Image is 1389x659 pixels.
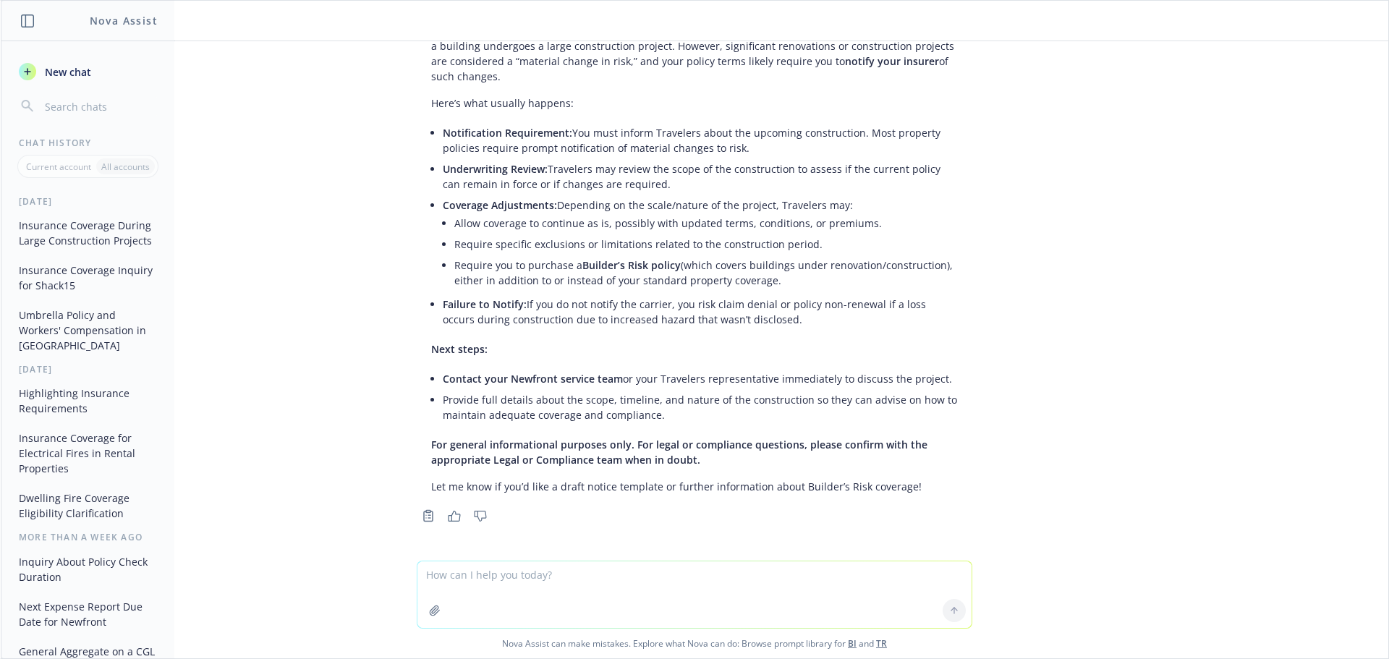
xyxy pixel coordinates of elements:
[13,303,163,357] button: Umbrella Policy and Workers' Compensation in [GEOGRAPHIC_DATA]
[443,297,527,311] span: Failure to Notify:
[13,258,163,297] button: Insurance Coverage Inquiry for Shack15
[13,426,163,480] button: Insurance Coverage for Electrical Fires in Rental Properties
[443,162,548,176] span: Underwriting Review:
[1,195,174,208] div: [DATE]
[42,96,157,116] input: Search chats
[454,255,958,291] li: Require you to purchase a (which covers buildings under renovation/construction), either in addit...
[431,479,958,494] p: Let me know if you’d like a draft notice template or further information about Builder’s Risk cov...
[90,13,158,28] h1: Nova Assist
[431,23,958,84] p: Travelers (or any property insurer) typically just because a building undergoes a large construct...
[13,381,163,420] button: Highlighting Insurance Requirements
[443,372,623,386] span: Contact your Newfront service team
[13,59,163,85] button: New chat
[13,486,163,525] button: Dwelling Fire Coverage Eligibility Clarification
[1,137,174,149] div: Chat History
[431,342,488,356] span: Next steps:
[1,363,174,375] div: [DATE]
[443,198,557,212] span: Coverage Adjustments:
[845,54,939,68] span: notify your insurer
[848,637,857,650] a: BI
[443,122,958,158] li: You must inform Travelers about the upcoming construction. Most property policies require prompt ...
[443,195,958,294] li: Depending on the scale/nature of the project, Travelers may:
[431,438,927,467] span: For general informational purposes only. For legal or compliance questions, please confirm with t...
[101,161,150,173] p: All accounts
[13,595,163,634] button: Next Expense Report Due Date for Newfront
[13,550,163,589] button: Inquiry About Policy Check Duration
[443,294,958,330] li: If you do not notify the carrier, you risk claim denial or policy non-renewal if a loss occurs du...
[13,213,163,252] button: Insurance Coverage During Large Construction Projects
[26,161,91,173] p: Current account
[454,234,958,255] li: Require specific exclusions or limitations related to the construction period.
[443,158,958,195] li: Travelers may review the scope of the construction to assess if the current policy can remain in ...
[42,64,91,80] span: New chat
[443,389,958,425] li: Provide full details about the scope, timeline, and nature of the construction so they can advise...
[582,258,681,272] span: Builder’s Risk policy
[876,637,887,650] a: TR
[443,126,572,140] span: Notification Requirement:
[469,506,492,526] button: Thumbs down
[454,213,958,234] li: Allow coverage to continue as is, possibly with updated terms, conditions, or premiums.
[7,629,1382,658] span: Nova Assist can make mistakes. Explore what Nova can do: Browse prompt library for and
[443,368,958,389] li: or your Travelers representative immediately to discuss the project.
[422,509,435,522] svg: Copy to clipboard
[1,531,174,543] div: More than a week ago
[431,95,958,111] p: Here’s what usually happens:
